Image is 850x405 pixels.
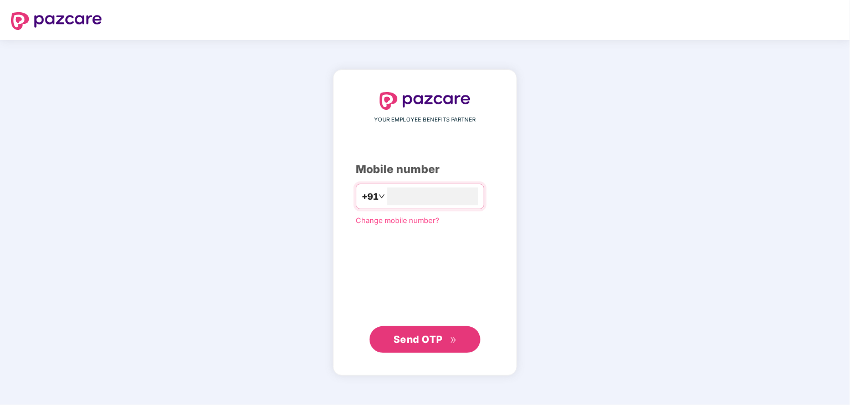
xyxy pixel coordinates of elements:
[380,92,470,110] img: logo
[370,326,480,353] button: Send OTPdouble-right
[450,337,457,344] span: double-right
[378,193,385,200] span: down
[11,12,102,30] img: logo
[362,190,378,204] span: +91
[375,115,476,124] span: YOUR EMPLOYEE BENEFITS PARTNER
[356,216,439,225] a: Change mobile number?
[356,161,494,178] div: Mobile number
[393,333,443,345] span: Send OTP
